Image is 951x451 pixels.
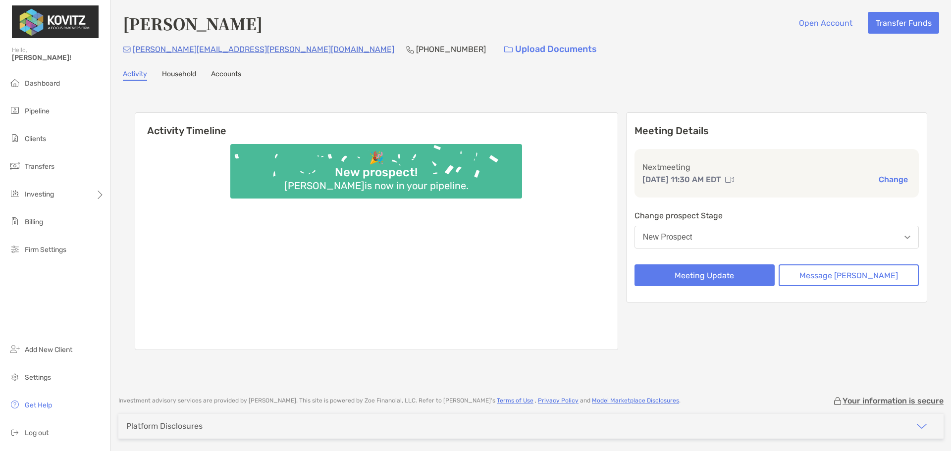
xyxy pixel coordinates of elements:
img: billing icon [9,215,21,227]
a: Privacy Policy [538,397,579,404]
img: Open dropdown arrow [904,236,910,239]
img: settings icon [9,371,21,383]
div: New Prospect [643,233,692,242]
span: Log out [25,429,49,437]
p: [DATE] 11:30 AM EDT [642,173,721,186]
div: [PERSON_NAME] is now in your pipeline. [280,180,473,192]
img: get-help icon [9,399,21,410]
img: pipeline icon [9,104,21,116]
div: 🎉 [365,151,388,165]
span: Clients [25,135,46,143]
img: button icon [504,46,513,53]
img: add_new_client icon [9,343,21,355]
p: [PHONE_NUMBER] [416,43,486,55]
span: Get Help [25,401,52,409]
img: clients icon [9,132,21,144]
button: Meeting Update [634,264,775,286]
img: dashboard icon [9,77,21,89]
span: Billing [25,218,43,226]
h6: Activity Timeline [135,113,618,137]
span: Add New Client [25,346,72,354]
img: investing icon [9,188,21,200]
p: Next meeting [642,161,911,173]
span: Dashboard [25,79,60,88]
a: Terms of Use [497,397,533,404]
a: Activity [123,70,147,81]
img: firm-settings icon [9,243,21,255]
a: Accounts [211,70,241,81]
img: Phone Icon [406,46,414,53]
div: Platform Disclosures [126,421,203,431]
h4: [PERSON_NAME] [123,12,263,35]
span: [PERSON_NAME]! [12,53,105,62]
img: Zoe Logo [12,4,99,40]
span: Firm Settings [25,246,66,254]
button: Transfer Funds [868,12,939,34]
span: Investing [25,190,54,199]
p: Your information is secure [843,396,944,405]
span: Transfers [25,162,54,171]
p: Investment advisory services are provided by [PERSON_NAME] . This site is powered by Zoe Financia... [118,397,681,404]
button: New Prospect [634,226,919,249]
a: Upload Documents [498,39,603,60]
p: [PERSON_NAME][EMAIL_ADDRESS][PERSON_NAME][DOMAIN_NAME] [133,43,394,55]
div: New prospect! [331,165,422,180]
span: Pipeline [25,107,50,115]
img: Email Icon [123,47,131,52]
button: Message [PERSON_NAME] [779,264,919,286]
img: transfers icon [9,160,21,172]
img: communication type [725,176,734,184]
img: logout icon [9,426,21,438]
button: Change [876,174,911,185]
a: Model Marketplace Disclosures [592,397,679,404]
img: icon arrow [916,420,928,432]
p: Meeting Details [634,125,919,137]
span: Settings [25,373,51,382]
a: Household [162,70,196,81]
p: Change prospect Stage [634,209,919,222]
button: Open Account [791,12,860,34]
